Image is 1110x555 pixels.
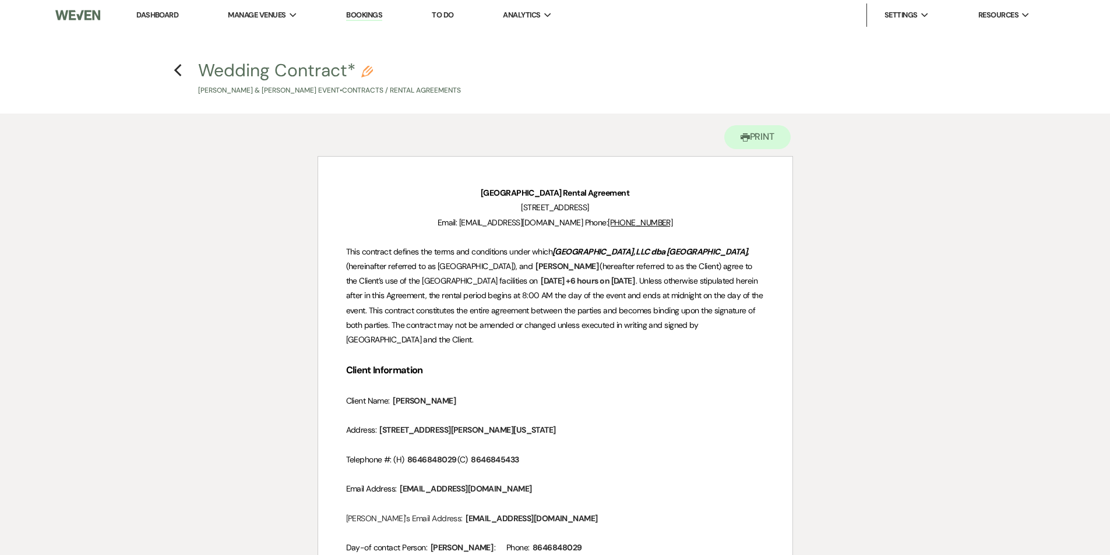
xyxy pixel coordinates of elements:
[521,202,589,213] span: [STREET_ADDRESS]
[346,275,765,345] span: . Unless otherwise stipulated herein after in this Agreement, the rental period begins at 8:00 AM...
[432,10,453,20] a: To Do
[346,261,533,271] span: (hereinafter referred to as [GEOGRAPHIC_DATA]), and
[136,10,178,20] a: Dashboard
[378,423,556,437] span: [STREET_ADDRESS][PERSON_NAME][US_STATE]
[392,394,457,408] span: [PERSON_NAME]
[228,9,286,21] span: Manage Venues
[346,395,390,406] span: Client Name:
[464,512,598,525] span: [EMAIL_ADDRESS][DOMAIN_NAME]
[885,9,918,21] span: Settings
[978,9,1019,21] span: Resources
[481,188,629,198] strong: [GEOGRAPHIC_DATA] Rental Agreement
[198,62,461,96] button: Wedding Contract*[PERSON_NAME] & [PERSON_NAME] Event•Contracts / Rental Agreements
[399,482,533,496] span: [EMAIL_ADDRESS][DOMAIN_NAME]
[346,483,397,494] span: Email Address:
[406,453,457,466] span: 8646848029
[503,9,540,21] span: Analytics
[494,542,529,553] span: : Phone:
[540,274,636,288] span: [DATE] +6 hours on [DATE]
[346,246,553,257] span: This contract defines the terms and conditions under which
[346,10,382,21] a: Bookings
[346,542,428,553] span: Day-of contact Person:
[346,425,377,435] span: Address:
[724,125,791,149] button: Print
[438,217,608,228] span: Email: [EMAIL_ADDRESS][DOMAIN_NAME] Phone:
[346,511,764,526] p: [PERSON_NAME]'s Email Address:
[198,85,461,96] p: [PERSON_NAME] & [PERSON_NAME] Event • Contracts / Rental Agreements
[346,454,404,465] span: Telephone #: (H)
[552,246,749,257] em: [GEOGRAPHIC_DATA], LLC dba [GEOGRAPHIC_DATA],
[534,260,600,273] span: [PERSON_NAME]
[55,3,100,27] img: Weven Logo
[608,217,672,228] a: [PHONE_NUMBER]
[346,364,423,376] strong: Client Information
[531,541,583,554] span: 8646848029
[470,453,520,466] span: 8646845433
[429,541,495,554] span: [PERSON_NAME]
[457,454,467,465] span: (C)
